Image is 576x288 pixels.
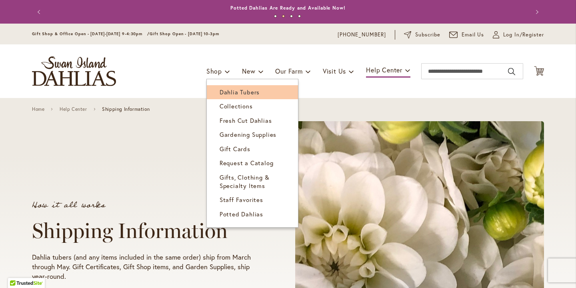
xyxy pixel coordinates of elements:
[220,88,260,96] span: Dahlia Tubers
[220,196,263,204] span: Staff Favorites
[528,4,544,20] button: Next
[32,201,265,209] p: How it all works
[60,106,87,112] a: Help Center
[220,210,263,218] span: Potted Dahlias
[220,130,276,138] span: Gardening Supplies
[290,15,293,18] button: 3 of 4
[449,31,484,39] a: Email Us
[32,4,48,20] button: Previous
[206,67,222,75] span: Shop
[282,15,285,18] button: 2 of 4
[220,159,274,167] span: Request a Catalog
[338,31,386,39] a: [PHONE_NUMBER]
[242,67,255,75] span: New
[366,66,402,74] span: Help Center
[32,106,44,112] a: Home
[230,5,346,11] a: Potted Dahlias Are Ready and Available Now!
[207,142,298,156] a: Gift Cards
[32,252,265,281] p: Dahlia tubers (and any items included in the same order) ship from March through May. Gift Certif...
[102,106,150,112] span: Shipping Information
[415,31,440,39] span: Subscribe
[32,219,265,243] h1: Shipping Information
[503,31,544,39] span: Log In/Register
[220,102,253,110] span: Collections
[220,116,272,124] span: Fresh Cut Dahlias
[220,173,270,190] span: Gifts, Clothing & Specialty Items
[404,31,440,39] a: Subscribe
[274,15,277,18] button: 1 of 4
[32,31,150,36] span: Gift Shop & Office Open - [DATE]-[DATE] 9-4:30pm /
[150,31,219,36] span: Gift Shop Open - [DATE] 10-3pm
[275,67,302,75] span: Our Farm
[32,56,116,86] a: store logo
[298,15,301,18] button: 4 of 4
[462,31,484,39] span: Email Us
[493,31,544,39] a: Log In/Register
[323,67,346,75] span: Visit Us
